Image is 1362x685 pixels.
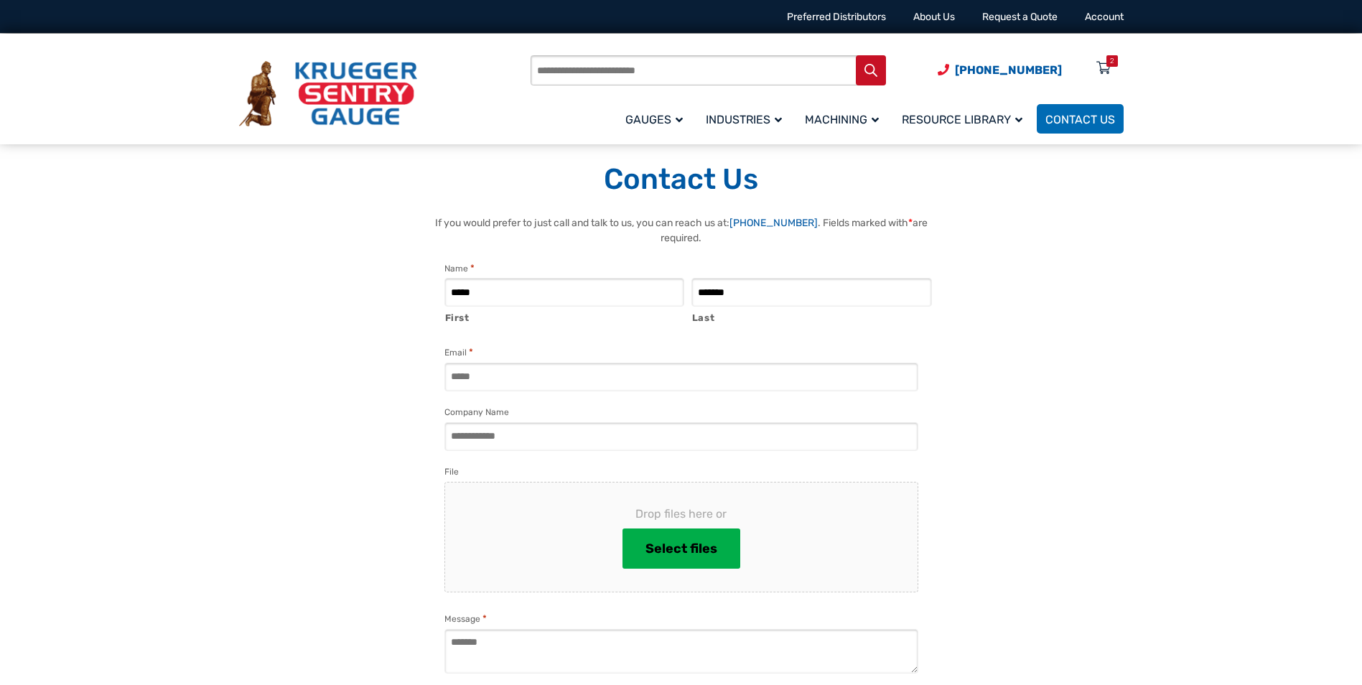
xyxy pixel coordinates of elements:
h1: Contact Us [239,162,1124,197]
label: File [444,465,459,479]
a: Preferred Distributors [787,11,886,23]
span: Industries [706,113,782,126]
a: Industries [697,102,796,136]
a: Phone Number (920) 434-8860 [938,61,1062,79]
span: Gauges [625,113,683,126]
legend: Name [444,261,475,276]
span: Machining [805,113,879,126]
a: Machining [796,102,893,136]
a: Contact Us [1037,104,1124,134]
label: Message [444,612,487,626]
label: Company Name [444,405,509,419]
span: [PHONE_NUMBER] [955,63,1062,77]
label: Email [444,345,473,360]
span: Contact Us [1045,113,1115,126]
label: Last [692,307,932,325]
a: [PHONE_NUMBER] [729,217,818,229]
button: select files, file [622,528,740,569]
a: Account [1085,11,1124,23]
a: Gauges [617,102,697,136]
a: Request a Quote [982,11,1058,23]
span: Resource Library [902,113,1022,126]
img: Krueger Sentry Gauge [239,61,417,127]
a: About Us [913,11,955,23]
a: Resource Library [893,102,1037,136]
span: Drop files here or [468,505,895,523]
div: 2 [1110,55,1114,67]
label: First [445,307,685,325]
p: If you would prefer to just call and talk to us, you can reach us at: . Fields marked with are re... [430,215,933,246]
